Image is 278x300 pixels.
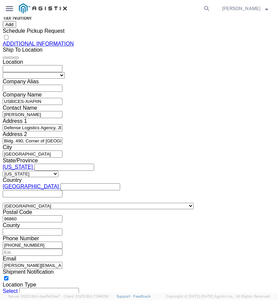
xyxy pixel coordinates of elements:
button: [PERSON_NAME] [222,4,269,12]
span: Server: 2025.18.0-daa1fe12ee7 [8,294,60,298]
img: logo [19,3,67,13]
a: Feedback [133,294,150,298]
span: Copyright © [DATE]-[DATE] Agistix Inc., All Rights Reserved [166,294,270,299]
a: Support [116,294,133,298]
span: Client: 2025.18.0-7346316 [63,294,109,298]
span: Nicholas Blandy [222,5,260,12]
